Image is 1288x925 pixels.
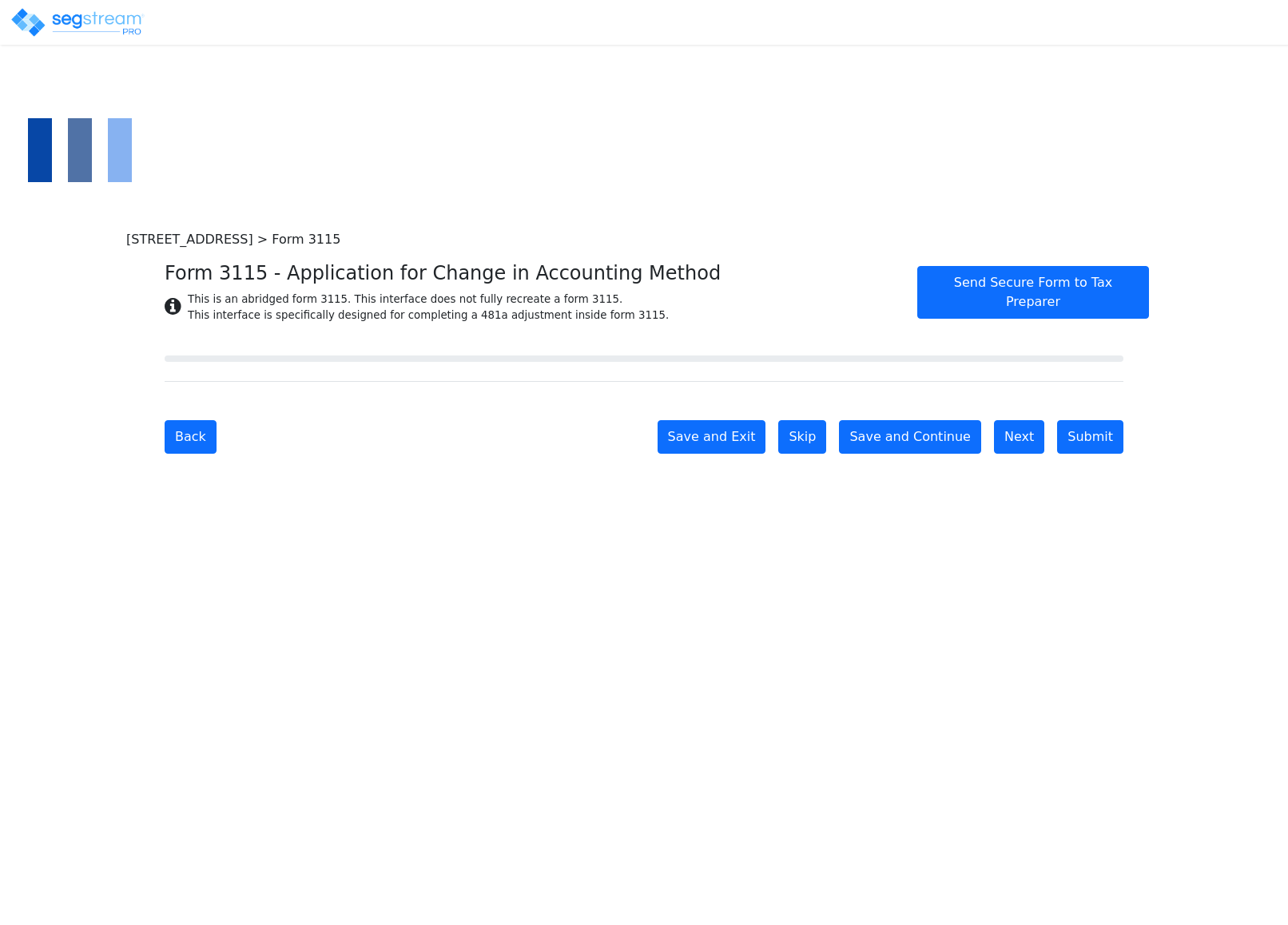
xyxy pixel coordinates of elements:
[994,420,1044,454] button: Next
[188,308,669,324] div: This interface is specifically designed for completing a 481a adjustment inside form 3115.
[165,262,898,285] h4: Form 3115 - Application for Change in Accounting Method
[778,420,826,454] button: Skip
[272,232,340,247] span: Form 3115
[257,232,268,247] span: >
[917,266,1149,319] button: Send Secure Form to Tax Preparer
[658,420,766,454] button: Save and Exit
[1057,420,1123,454] button: Submit
[165,420,217,454] button: Back
[188,292,669,308] div: This is an abridged form 3115. This interface does not fully recreate a form 3115.
[10,6,145,38] img: logo_pro_r.png
[839,420,981,454] button: Save and Continue
[126,232,253,247] span: [STREET_ADDRESS]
